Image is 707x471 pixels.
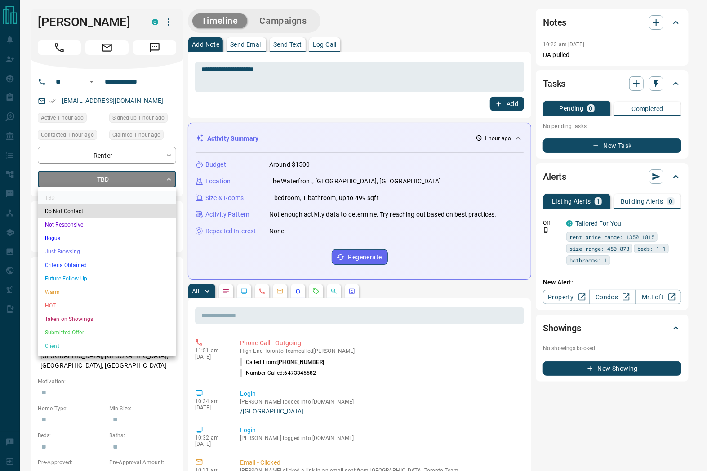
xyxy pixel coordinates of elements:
[38,299,176,312] li: HOT
[38,285,176,299] li: Warm
[38,245,176,258] li: Just Browsing
[38,272,176,285] li: Future Follow Up
[38,258,176,272] li: Criteria Obtained
[38,204,176,218] li: Do Not Contact
[38,218,176,231] li: Not Responsive
[38,326,176,339] li: Submitted Offer
[38,339,176,353] li: Client
[38,312,176,326] li: Taken on Showings
[38,231,176,245] li: Bogus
